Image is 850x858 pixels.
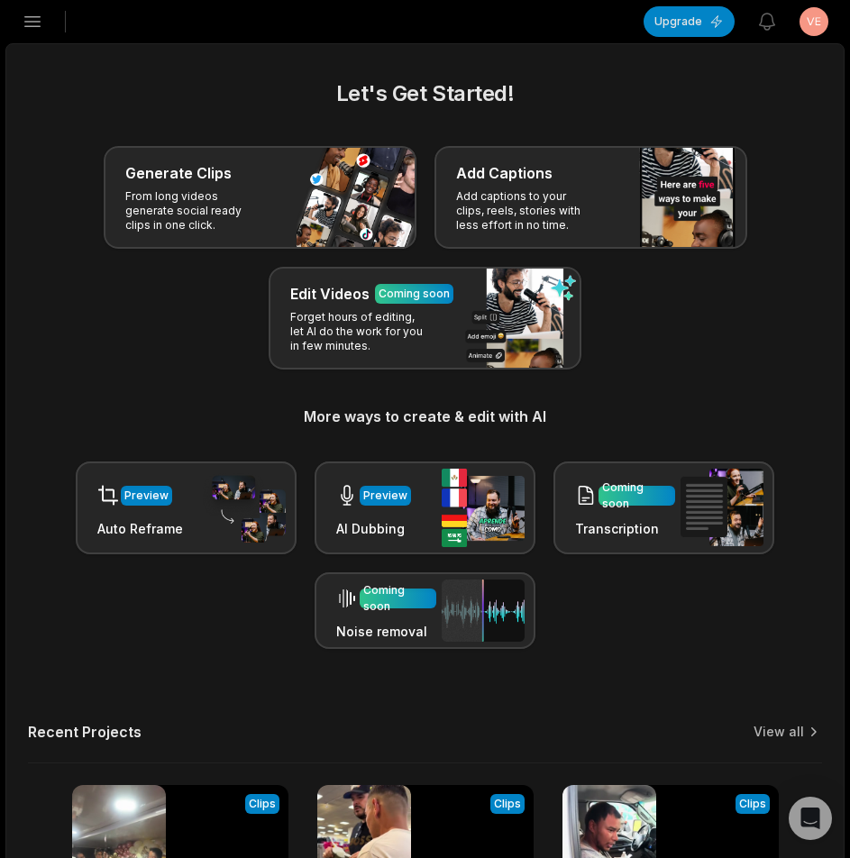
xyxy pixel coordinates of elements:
h3: Add Captions [456,162,553,184]
h2: Let's Get Started! [28,78,822,110]
p: From long videos generate social ready clips in one click. [125,189,265,233]
a: View all [754,723,804,741]
h2: Recent Projects [28,723,142,741]
div: Coming soon [363,582,433,615]
div: Coming soon [602,479,672,512]
img: transcription.png [681,469,763,546]
div: Coming soon [379,286,450,302]
img: ai_dubbing.png [442,469,525,547]
h3: Noise removal [336,622,436,641]
p: Forget hours of editing, let AI do the work for you in few minutes. [290,310,430,353]
h3: More ways to create & edit with AI [28,406,822,427]
div: Open Intercom Messenger [789,797,832,840]
div: Preview [124,488,169,504]
h3: Edit Videos [290,283,370,305]
div: Preview [363,488,407,504]
h3: Generate Clips [125,162,232,184]
img: noise_removal.png [442,580,525,642]
h3: Auto Reframe [97,519,183,538]
h3: AI Dubbing [336,519,411,538]
button: Upgrade [644,6,735,37]
p: Add captions to your clips, reels, stories with less effort in no time. [456,189,596,233]
h3: Transcription [575,519,675,538]
img: auto_reframe.png [203,473,286,543]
